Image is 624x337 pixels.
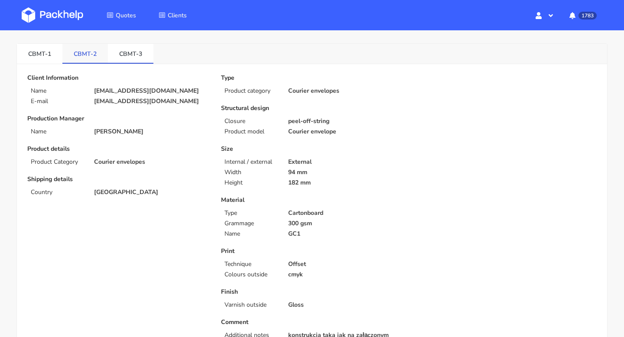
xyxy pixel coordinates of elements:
[94,128,209,135] p: [PERSON_NAME]
[224,301,277,308] p: Varnish outside
[22,7,83,23] img: Dashboard
[224,230,277,237] p: Name
[17,44,62,63] a: CBMT-1
[221,146,403,152] p: Size
[224,271,277,278] p: Colours outside
[224,169,277,176] p: Width
[108,44,153,63] a: CBMT-3
[288,179,403,186] p: 182 mm
[31,87,84,94] p: Name
[562,7,602,23] button: 1783
[288,261,403,268] p: Offset
[288,159,403,165] p: External
[288,87,403,94] p: Courier envelopes
[224,179,277,186] p: Height
[94,159,209,165] p: Courier envelopes
[62,44,108,63] a: CBMT-2
[288,230,403,237] p: GC1
[221,197,403,204] p: Material
[224,118,277,125] p: Closure
[288,271,403,278] p: cmyk
[224,210,277,217] p: Type
[31,128,84,135] p: Name
[96,7,146,23] a: Quotes
[168,11,187,19] span: Clients
[221,105,403,112] p: Structural design
[94,87,209,94] p: [EMAIL_ADDRESS][DOMAIN_NAME]
[31,159,84,165] p: Product Category
[288,220,403,227] p: 300 gsm
[27,176,209,183] p: Shipping details
[224,159,277,165] p: Internal / external
[94,189,209,196] p: [GEOGRAPHIC_DATA]
[224,128,277,135] p: Product model
[224,87,277,94] p: Product category
[221,248,403,255] p: Print
[224,261,277,268] p: Technique
[31,98,84,105] p: E-mail
[27,115,209,122] p: Production Manager
[288,301,403,308] p: Gloss
[221,75,403,81] p: Type
[288,118,403,125] p: peel-off-string
[288,128,403,135] p: Courier envelope
[288,169,403,176] p: 94 mm
[288,210,403,217] p: Cartonboard
[27,146,209,152] p: Product details
[148,7,197,23] a: Clients
[27,75,209,81] p: Client Information
[221,288,403,295] p: Finish
[221,319,403,326] p: Comment
[31,189,84,196] p: Country
[94,98,209,105] p: [EMAIL_ADDRESS][DOMAIN_NAME]
[578,12,597,19] span: 1783
[116,11,136,19] span: Quotes
[224,220,277,227] p: Grammage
